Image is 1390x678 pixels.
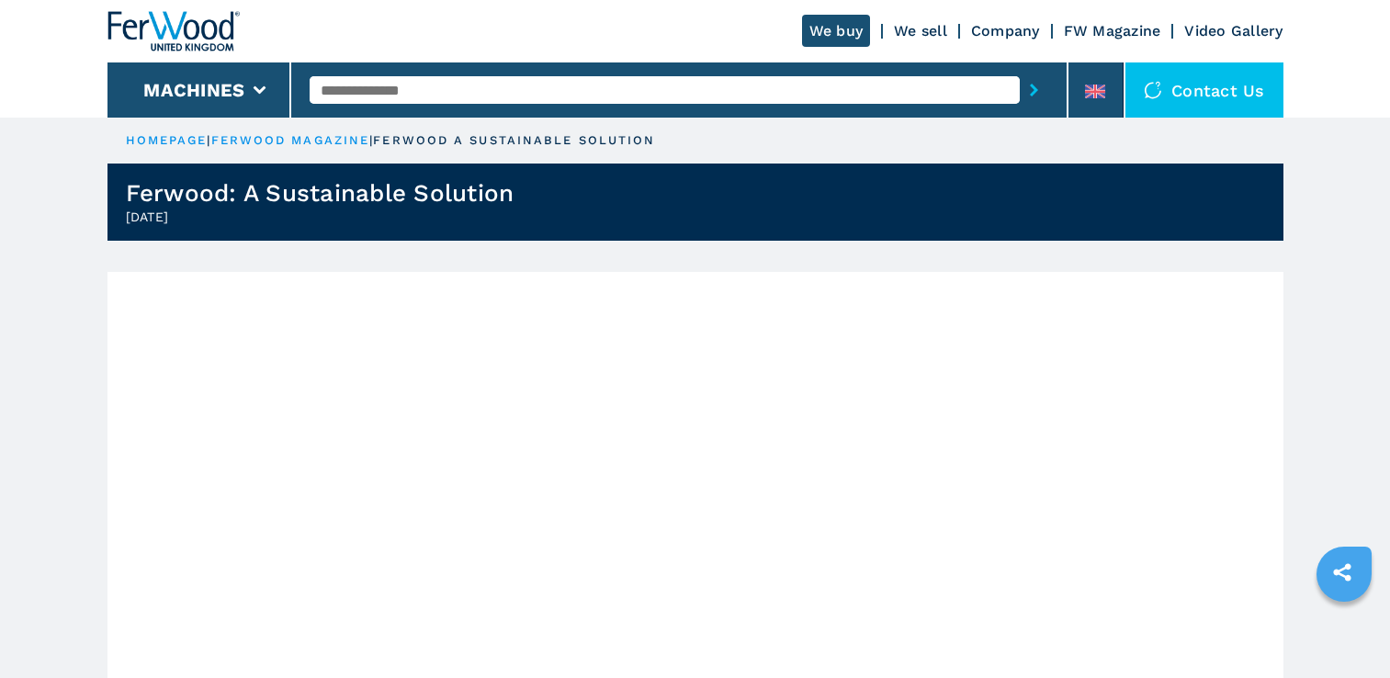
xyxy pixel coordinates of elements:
a: We sell [894,22,947,40]
h2: [DATE] [126,208,514,226]
span: | [207,133,210,147]
a: FW Magazine [1064,22,1161,40]
button: submit-button [1020,69,1048,111]
a: ferwood magazine [211,133,370,147]
img: Ferwood [107,11,240,51]
iframe: Chat [1312,595,1376,664]
p: ferwood a sustainable solution [373,132,655,149]
button: Machines [143,79,244,101]
div: Contact us [1125,62,1283,118]
a: We buy [802,15,871,47]
a: HOMEPAGE [126,133,208,147]
h1: Ferwood: A Sustainable Solution [126,178,514,208]
a: sharethis [1319,549,1365,595]
span: | [369,133,373,147]
a: Video Gallery [1184,22,1283,40]
img: Contact us [1144,81,1162,99]
a: Company [971,22,1040,40]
